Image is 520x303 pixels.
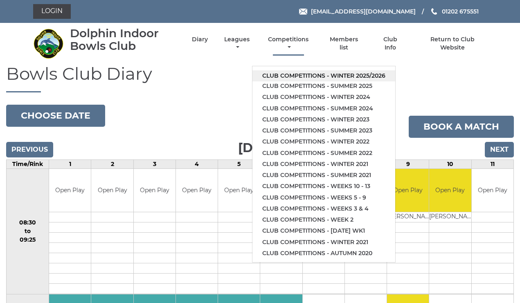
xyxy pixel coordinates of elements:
[91,169,133,212] td: Open Play
[49,169,91,212] td: Open Play
[252,214,395,225] a: Club competitions - Week 2
[252,70,395,81] a: Club competitions - Winter 2025/2026
[311,8,416,15] span: [EMAIL_ADDRESS][DOMAIN_NAME]
[134,169,176,212] td: Open Play
[387,212,429,222] td: [PERSON_NAME]
[252,148,395,159] a: Club competitions - Summer 2022
[192,36,208,43] a: Diary
[133,160,176,169] td: 3
[252,125,395,136] a: Club competitions - Summer 2023
[252,103,395,114] a: Club competitions - Summer 2024
[377,36,404,52] a: Club Info
[252,159,395,170] a: Club competitions - Winter 2021
[471,160,513,169] td: 11
[387,160,429,169] td: 9
[49,160,91,169] td: 1
[442,8,479,15] span: 01202 675551
[7,160,49,169] td: Time/Rink
[252,181,395,192] a: Club competitions - Weeks 10 - 13
[418,36,487,52] a: Return to Club Website
[33,28,64,59] img: Dolphin Indoor Bowls Club
[33,4,71,19] a: Login
[6,64,514,92] h1: Bowls Club Diary
[222,36,252,52] a: Leagues
[252,237,395,248] a: Club competitions - Winter 2021
[6,142,53,157] input: Previous
[252,203,395,214] a: Club competitions - Weeks 3 & 4
[252,192,395,203] a: Club competitions - Weeks 5 - 9
[252,81,395,92] a: Club competitions - Summer 2025
[325,36,362,52] a: Members list
[176,169,218,212] td: Open Play
[91,160,133,169] td: 2
[7,169,49,294] td: 08:30 to 09:25
[429,160,471,169] td: 10
[485,142,514,157] input: Next
[409,116,514,138] a: Book a match
[431,8,437,15] img: Phone us
[299,9,307,15] img: Email
[429,212,471,222] td: [PERSON_NAME]
[430,7,479,16] a: Phone us 01202 675551
[252,170,395,181] a: Club competitions - Summer 2021
[70,27,178,52] div: Dolphin Indoor Bowls Club
[429,169,471,212] td: Open Play
[387,169,429,212] td: Open Play
[252,225,395,236] a: Club competitions - [DATE] wk1
[252,136,395,147] a: Club competitions - Winter 2022
[252,66,396,263] ul: Competitions
[176,160,218,169] td: 4
[218,160,260,169] td: 5
[6,105,105,127] button: Choose date
[252,248,395,259] a: Club competitions - Autumn 2020
[266,36,311,52] a: Competitions
[299,7,416,16] a: Email [EMAIL_ADDRESS][DOMAIN_NAME]
[252,92,395,103] a: Club competitions - Winter 2024
[472,169,513,212] td: Open Play
[218,169,260,212] td: Open Play
[252,114,395,125] a: Club competitions - Winter 2023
